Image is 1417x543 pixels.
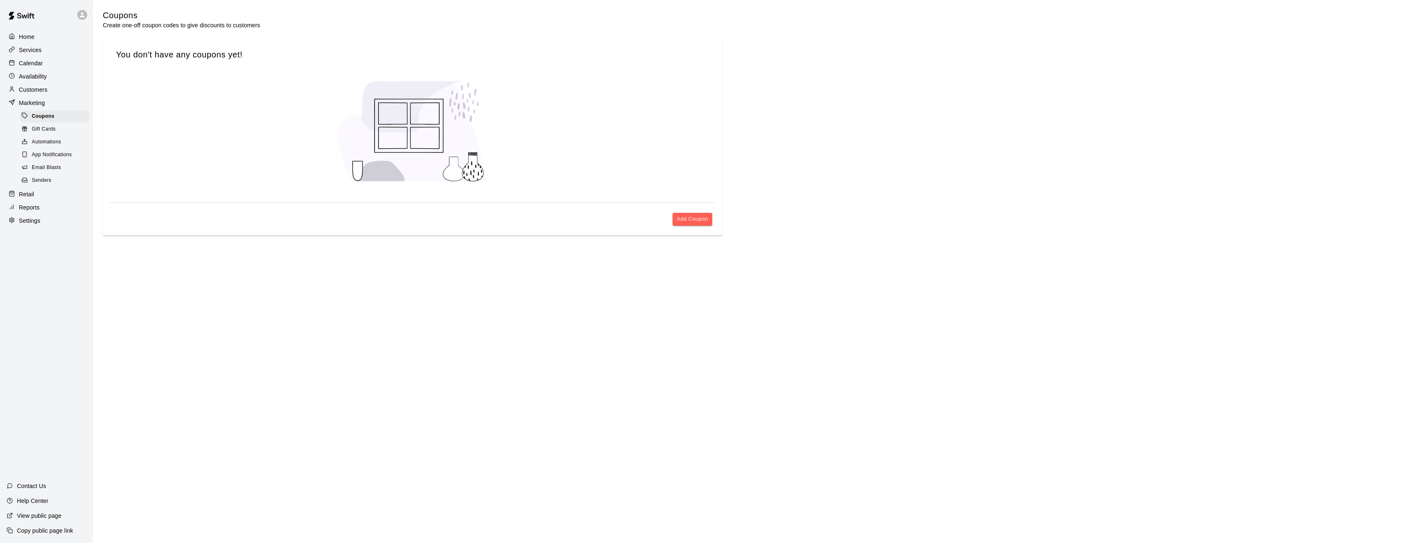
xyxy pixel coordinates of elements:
[32,164,61,172] span: Email Blasts
[17,526,73,535] p: Copy public page link
[7,44,86,56] a: Services
[32,151,72,159] span: App Notifications
[20,175,90,186] div: Senders
[20,149,93,162] a: App Notifications
[32,176,52,185] span: Senders
[7,214,86,227] a: Settings
[17,482,46,490] p: Contact Us
[7,188,86,200] a: Retail
[7,70,86,83] a: Availability
[19,86,47,94] p: Customers
[32,125,56,133] span: Gift Cards
[20,174,93,187] a: Senders
[19,190,34,198] p: Retail
[19,217,40,225] p: Settings
[7,31,86,43] a: Home
[103,21,260,29] p: Create one-off coupon codes to give discounts to customers
[20,111,90,122] div: Coupons
[330,73,495,189] img: No coupons created
[20,124,90,135] div: Gift Cards
[20,149,90,161] div: App Notifications
[116,49,709,60] h5: You don't have any coupons yet!
[7,201,86,214] a: Reports
[673,213,712,226] button: Add Coupon
[20,136,93,149] a: Automations
[19,33,35,41] p: Home
[19,46,42,54] p: Services
[20,162,90,174] div: Email Blasts
[19,59,43,67] p: Calendar
[7,83,86,96] a: Customers
[20,136,90,148] div: Automations
[32,112,54,121] span: Coupons
[20,123,93,136] a: Gift Cards
[19,72,47,81] p: Availability
[20,110,93,123] a: Coupons
[7,57,86,69] a: Calendar
[17,512,62,520] p: View public page
[19,99,45,107] p: Marketing
[7,97,86,109] a: Marketing
[19,203,40,212] p: Reports
[32,138,61,146] span: Automations
[17,497,48,505] p: Help Center
[103,10,260,21] h5: Coupons
[20,162,93,174] a: Email Blasts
